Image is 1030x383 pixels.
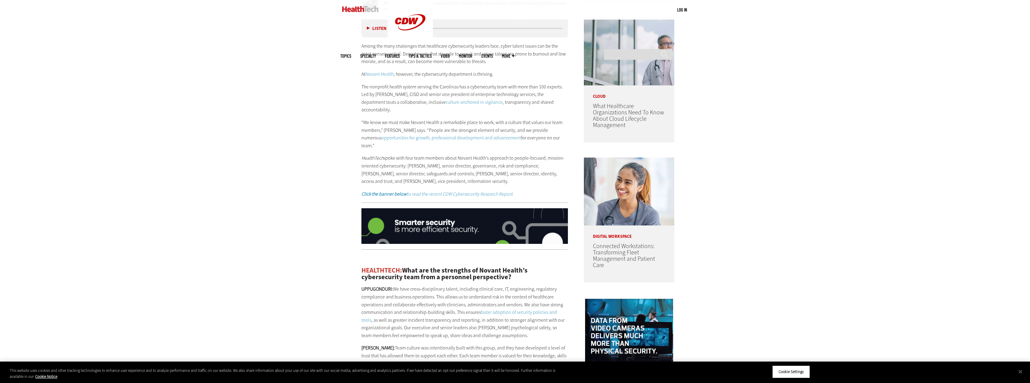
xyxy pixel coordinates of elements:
span: More [502,54,515,58]
span: Topics [340,54,351,58]
div: User menu [677,7,687,13]
a: CDW [388,40,433,46]
a: Video [441,54,450,58]
img: Home [342,6,379,12]
em: HealthTech [361,155,383,161]
img: x_security_q325_animated_click_desktop_03 [361,208,568,244]
a: What Healthcare Organizations Need To Know About Cloud Lifecycle Management [593,102,664,129]
a: Click the banner belowto read the recent CDW Cybersecurity Research Report. [361,191,514,197]
p: Team culture was intentionally built with this group, and they have developed a level of trust th... [361,344,568,367]
a: MonITor [459,54,472,58]
a: faster adoption of security policies and tools [361,309,557,323]
em: to read the recent CDW Cybersecurity Research Report. [361,191,514,197]
p: “We know we must make Novant Health a remarkable place to work, with a culture that values our te... [361,119,568,149]
img: nurse smiling at patient [584,158,674,225]
div: This website uses cookies and other tracking technologies to enhance user experience and to analy... [10,368,566,379]
button: Cookie Settings [772,365,810,378]
p: spoke with four team members about Novant Health’s approach to people-focused, mission-oriented c... [361,154,568,185]
strong: [PERSON_NAME]: [361,345,395,351]
p: The nonprofit health system serving the Carolinas has a cybersecurity team with more than 100 exp... [361,83,568,114]
span: Specialty [360,54,376,58]
strong: UPPUGONDURI: [361,286,393,292]
a: More information about your privacy [35,374,57,379]
a: opportunities for growth, professional development and advancement [381,135,521,141]
a: Log in [677,7,687,12]
h2: What are the strengths of Novant Health’s cybersecurity team from a personnel perspective? [361,267,568,281]
strong: Click the banner below [361,191,407,197]
p: We have cross-disciplinary talent, including clinical care, IT, engineering, regulatory complianc... [361,285,568,339]
a: Features [385,54,400,58]
button: Close [1014,365,1027,378]
p: Cloud [584,85,674,99]
a: culture anchored in vigilance [446,99,503,105]
a: Tips & Tactics [409,54,432,58]
a: Connected Workstations: Transforming Fleet Management and Patient Care [593,242,655,269]
p: At , however, the cybersecurity department is thriving. [361,70,568,78]
span: HEALTHTECH: [361,266,402,275]
p: Digital Workspace [584,225,674,239]
a: Novant Health [365,71,394,77]
img: doctor in front of clouds and reflective building [584,18,674,85]
a: Events [481,54,493,58]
